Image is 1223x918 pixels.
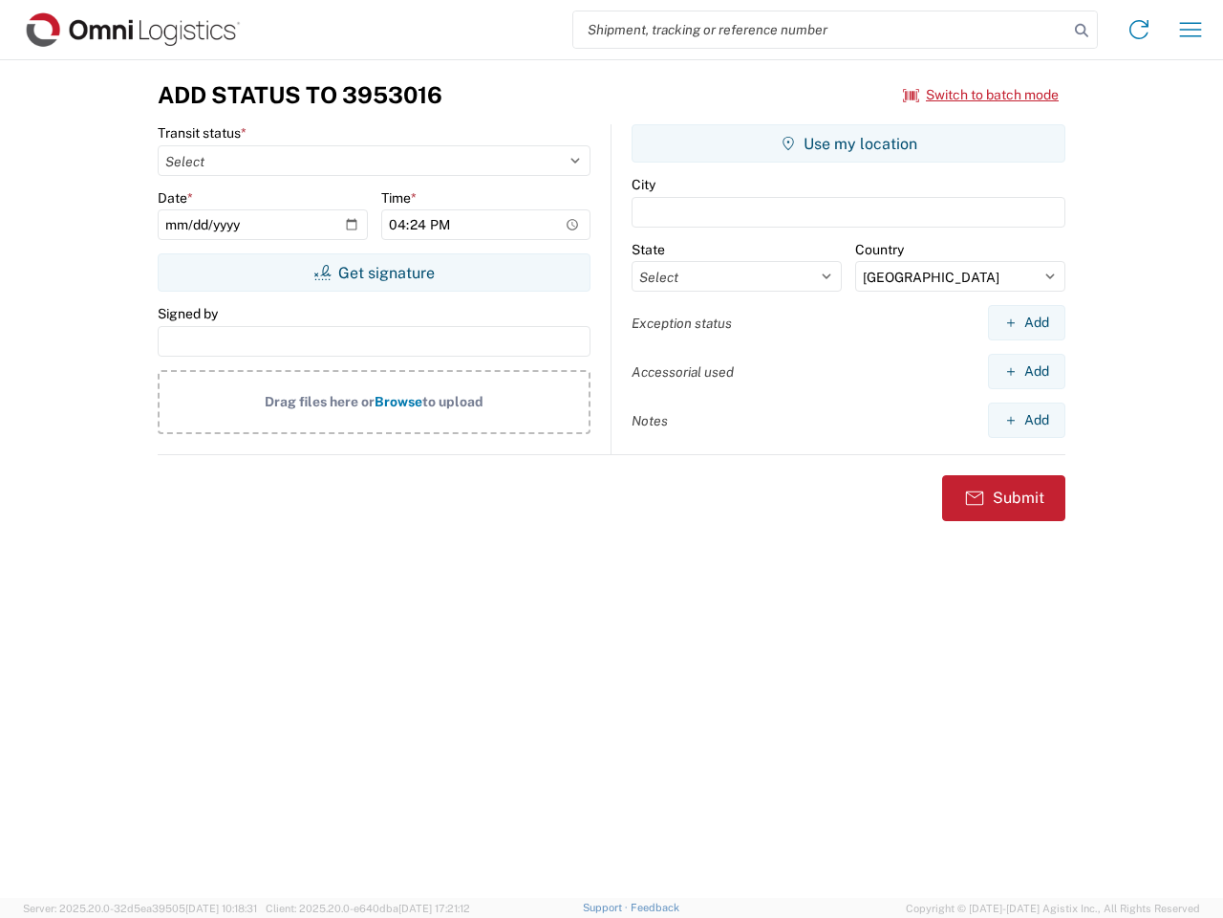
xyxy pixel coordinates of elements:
label: State [632,241,665,258]
button: Add [988,354,1065,389]
a: Support [583,902,631,913]
span: [DATE] 17:21:12 [398,903,470,914]
span: Drag files here or [265,394,375,409]
span: Server: 2025.20.0-32d5ea39505 [23,903,257,914]
label: Notes [632,412,668,429]
button: Add [988,305,1065,340]
span: Copyright © [DATE]-[DATE] Agistix Inc., All Rights Reserved [906,900,1200,917]
button: Get signature [158,253,590,292]
input: Shipment, tracking or reference number [573,11,1068,48]
span: [DATE] 10:18:31 [185,903,257,914]
label: Country [855,241,904,258]
span: to upload [422,394,483,409]
label: Exception status [632,315,732,332]
h3: Add Status to 3953016 [158,81,442,109]
label: Date [158,189,193,207]
span: Client: 2025.20.0-e640dba [266,903,470,914]
label: Signed by [158,305,218,322]
button: Switch to batch mode [903,79,1059,111]
span: Browse [375,394,422,409]
label: Accessorial used [632,363,734,381]
a: Feedback [631,902,679,913]
label: Time [381,189,417,207]
button: Submit [942,475,1065,521]
label: Transit status [158,124,247,142]
button: Add [988,403,1065,438]
button: Use my location [632,124,1065,163]
label: City [632,176,655,193]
